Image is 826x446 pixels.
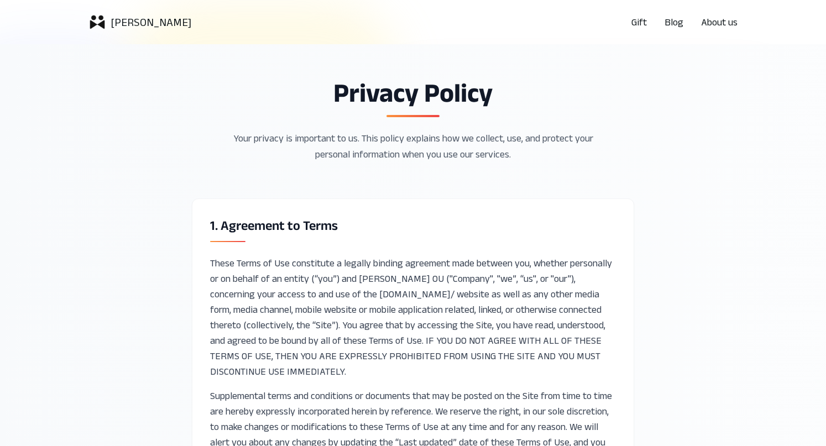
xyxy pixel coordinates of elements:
h2: 1. Agreement to Terms [210,217,616,234]
p: [PERSON_NAME] [111,14,191,30]
h1: Privacy Policy [192,80,634,106]
a: About us [701,14,738,30]
a: Gift [631,14,647,30]
img: logoicon [88,13,106,31]
a: Blog [665,14,683,30]
p: These Terms of Use constitute a legally binding agreement made between you, whether personally or... [210,255,616,379]
p: Your privacy is important to us. This policy explains how we collect, use, and protect your perso... [227,130,599,163]
a: logoicon[PERSON_NAME] [88,13,191,31]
